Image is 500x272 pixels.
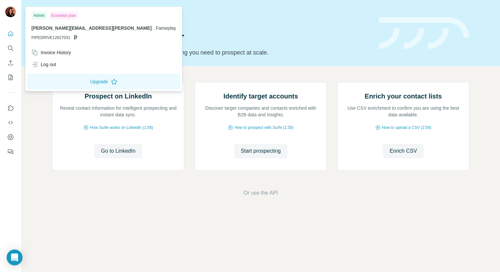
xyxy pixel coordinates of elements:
[85,92,152,101] h2: Prospect on LinkedIn
[52,31,371,44] h1: Let’s prospect together
[382,125,431,131] span: How to upload a CSV (2:59)
[241,147,281,155] span: Start prospecting
[379,17,469,49] img: banner
[5,7,16,17] img: Avatar
[31,61,56,68] div: Log out
[31,12,47,19] div: Admin
[5,42,16,54] button: Search
[90,125,153,131] span: How Surfe works on LinkedIn (1:58)
[31,35,70,41] span: PIPEDRIVE12627031
[202,105,320,118] p: Discover target companies and contacts enriched with B2B data and insights.
[344,105,462,118] p: Use CSV enrichment to confirm you are using the best data available.
[5,28,16,40] button: Quick start
[156,25,176,31] span: Fameplay
[52,12,371,19] div: Quick start
[5,71,16,83] button: My lists
[27,74,181,90] button: Upgrade
[5,57,16,69] button: Enrich CSV
[31,25,152,31] span: [PERSON_NAME][EMAIL_ADDRESS][PERSON_NAME]
[94,144,142,158] button: Go to LinkedIn
[5,146,16,158] button: Feedback
[365,92,442,101] h2: Enrich your contact lists
[383,144,424,158] button: Enrich CSV
[7,250,22,265] div: Open Intercom Messenger
[31,49,71,56] div: Invoice History
[153,25,154,31] span: .
[49,12,78,19] div: Essential plan
[59,105,177,118] p: Reveal contact information for intelligent prospecting and instant data sync.
[234,144,287,158] button: Start prospecting
[234,125,293,131] span: How to prospect with Surfe (1:30)
[390,147,417,155] span: Enrich CSV
[5,131,16,143] button: Dashboard
[224,92,298,101] h2: Identify target accounts
[243,189,278,197] button: Or use the API
[5,117,16,129] button: Use Surfe API
[52,48,371,57] p: Pick your starting point and we’ll provide everything you need to prospect at scale.
[5,102,16,114] button: Use Surfe on LinkedIn
[101,147,135,155] span: Go to LinkedIn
